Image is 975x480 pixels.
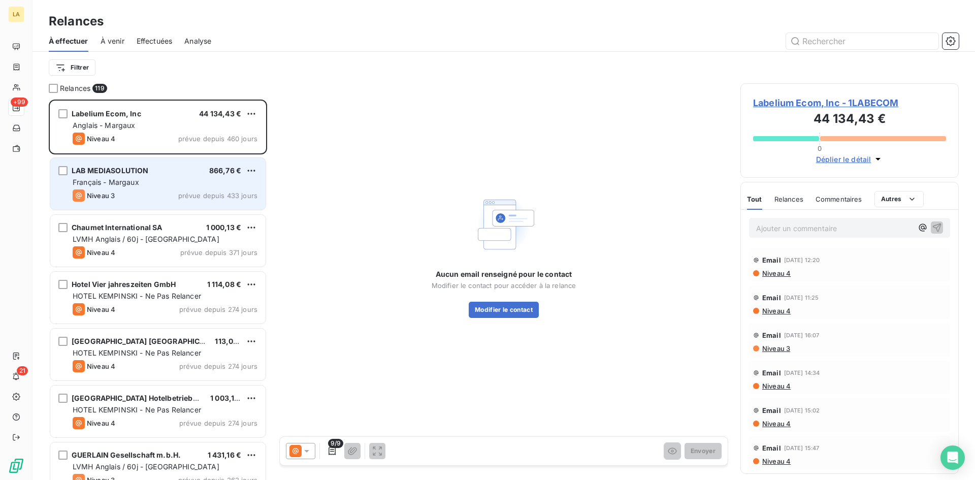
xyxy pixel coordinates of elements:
span: Relances [60,83,90,93]
img: Logo LeanPay [8,458,24,474]
span: Niveau 4 [87,248,115,257]
button: Autres [874,191,924,207]
h3: 44 134,43 € [753,110,946,130]
button: Filtrer [49,59,95,76]
span: 0 [818,144,822,152]
span: 1 003,14 € [210,394,246,402]
span: 1 000,13 € [206,223,242,232]
span: Commentaires [816,195,862,203]
button: Envoyer [685,443,722,459]
span: [DATE] 11:25 [784,295,819,301]
span: prévue depuis 433 jours [178,191,257,200]
span: Anglais - Margaux [73,121,136,130]
span: Français - Margaux [73,178,139,186]
span: Niveau 4 [87,305,115,313]
span: 1 431,16 € [208,451,242,459]
div: Open Intercom Messenger [940,445,965,470]
span: 866,76 € [209,166,241,175]
span: [DATE] 15:47 [784,445,820,451]
span: prévue depuis 371 jours [180,248,257,257]
span: Email [762,444,781,452]
span: +99 [11,98,28,107]
span: Email [762,331,781,339]
span: Niveau 4 [87,362,115,370]
span: LAB MEDIASOLUTION [72,166,149,175]
span: HOTEL KEMPINSKI - Ne Pas Relancer [73,405,201,414]
div: LA [8,6,24,22]
span: Niveau 4 [761,420,791,428]
input: Rechercher [786,33,938,49]
span: HOTEL KEMPINSKI - Ne Pas Relancer [73,348,201,357]
span: Labelium Ecom, Inc [72,109,141,118]
span: prévue depuis 274 jours [179,362,257,370]
span: Niveau 3 [761,344,790,353]
span: 21 [17,366,28,375]
span: Déplier le détail [816,154,871,165]
span: [DATE] 15:02 [784,407,820,413]
span: Hotel Vier jahreszeiten GmbH [72,280,176,289]
span: Analyse [184,36,211,46]
div: grid [49,100,267,480]
span: À effectuer [49,36,88,46]
span: Email [762,406,781,414]
span: Niveau 3 [87,191,115,200]
span: prévue depuis 274 jours [179,419,257,427]
span: Relances [774,195,803,203]
span: Niveau 4 [761,457,791,465]
span: [DATE] 14:34 [784,370,820,376]
span: Modifier le contact pour accéder à la relance [432,281,576,290]
span: [DATE] 12:20 [784,257,820,263]
span: Chaumet International SA [72,223,162,232]
span: 119 [92,84,107,93]
button: Déplier le détail [813,153,887,165]
span: Niveau 4 [87,419,115,427]
span: À venir [101,36,124,46]
img: Empty state [471,192,536,257]
span: 113,05 € [215,337,244,345]
span: LVMH Anglais / 60j - [GEOGRAPHIC_DATA] [73,462,219,471]
span: Tout [747,195,762,203]
span: Niveau 4 [761,269,791,277]
span: Niveau 4 [761,307,791,315]
span: 9/9 [328,439,343,448]
span: HOTEL KEMPINSKI - Ne Pas Relancer [73,292,201,300]
span: 1 114,08 € [207,280,242,289]
span: [GEOGRAPHIC_DATA] [GEOGRAPHIC_DATA] [72,337,224,345]
button: Modifier le contact [469,302,539,318]
span: [DATE] 16:07 [784,332,820,338]
span: LVMH Anglais / 60j - [GEOGRAPHIC_DATA] [73,235,219,243]
span: Email [762,369,781,377]
span: prévue depuis 460 jours [178,135,257,143]
span: GUERLAIN Gesellschaft m.b.H. [72,451,181,459]
h3: Relances [49,12,104,30]
span: Niveau 4 [761,382,791,390]
span: 44 134,43 € [199,109,241,118]
span: Email [762,256,781,264]
span: [GEOGRAPHIC_DATA] Hotelbetriebs GmbH [72,394,220,402]
span: Aucun email renseigné pour le contact [436,269,572,279]
span: Email [762,294,781,302]
span: Effectuées [137,36,173,46]
span: prévue depuis 274 jours [179,305,257,313]
span: Labelium Ecom, Inc - 1LABECOM [753,96,946,110]
span: Niveau 4 [87,135,115,143]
